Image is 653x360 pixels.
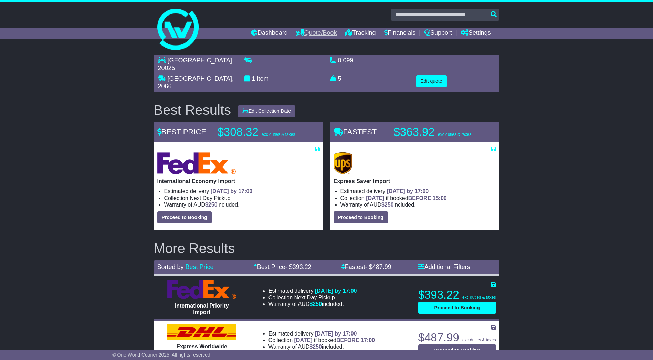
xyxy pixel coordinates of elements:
[334,128,377,136] span: FASTEST
[394,125,480,139] p: $363.92
[157,211,212,223] button: Proceed to Booking
[154,241,499,256] h2: More Results
[158,75,234,90] span: , 2066
[190,195,230,201] span: Next Day Pickup
[257,75,269,82] span: item
[158,57,234,71] span: , 20025
[338,75,341,82] span: 5
[112,352,212,358] span: © One World Courier 2025. All rights reserved.
[366,195,384,201] span: [DATE]
[334,152,352,174] img: UPS (new): Express Saver Import
[424,28,452,39] a: Support
[164,188,320,194] li: Estimated delivery
[157,178,320,184] p: International Economy Import
[340,195,496,201] li: Collection
[384,28,415,39] a: Financials
[408,195,431,201] span: BEFORE
[418,288,496,302] p: $393.22
[208,202,218,208] span: 250
[309,301,322,307] span: $
[251,28,288,39] a: Dashboard
[150,102,235,118] div: Best Results
[157,152,236,174] img: FedEx Express: International Economy Import
[334,178,496,184] p: Express Saver Import
[336,337,359,343] span: BEFORE
[381,202,394,208] span: $
[268,288,357,294] li: Estimated delivery
[176,343,227,356] span: Express Worldwide Import
[262,132,295,137] span: exc duties & taxes
[175,303,229,315] span: International Priority Import
[340,201,496,208] li: Warranty of AUD included.
[253,263,312,270] a: Best Price- $393.22
[365,263,391,270] span: - $
[285,263,312,270] span: - $
[418,263,470,270] a: Additional Filters
[366,195,446,201] span: if booked
[334,211,388,223] button: Proceed to Booking
[315,288,357,294] span: [DATE] by 17:00
[296,28,337,39] a: Quote/Book
[385,202,394,208] span: 250
[211,188,253,194] span: [DATE] by 17:00
[309,344,322,350] span: $
[218,125,304,139] p: $308.32
[294,337,313,343] span: [DATE]
[313,344,322,350] span: 250
[294,337,375,343] span: if booked
[168,75,232,82] span: [GEOGRAPHIC_DATA]
[268,337,375,343] li: Collection
[238,105,295,117] button: Edit Collection Date
[338,57,354,64] span: 0.099
[205,202,218,208] span: $
[186,263,214,270] a: Best Price
[433,195,447,201] span: 15:00
[345,28,376,39] a: Tracking
[293,263,312,270] span: 393.22
[167,280,236,299] img: FedEx Express: International Priority Import
[372,263,391,270] span: 487.99
[416,75,447,87] button: Edit quote
[252,75,255,82] span: 1
[313,301,322,307] span: 250
[157,263,184,270] span: Sorted by
[438,132,471,137] span: exc duties & taxes
[418,302,496,314] button: Proceed to Booking
[387,188,429,194] span: [DATE] by 17:00
[164,195,320,201] li: Collection
[168,57,232,64] span: [GEOGRAPHIC_DATA]
[461,28,491,39] a: Settings
[157,128,206,136] span: BEST PRICE
[268,294,357,301] li: Collection
[418,331,496,344] p: $487.99
[268,301,357,307] li: Warranty of AUD included.
[268,330,375,337] li: Estimated delivery
[418,344,496,357] button: Proceed to Booking
[268,343,375,350] li: Warranty of AUD included.
[294,294,335,300] span: Next Day Pickup
[340,188,496,194] li: Estimated delivery
[341,263,391,270] a: Fastest- $487.99
[315,331,357,337] span: [DATE] by 17:00
[164,201,320,208] li: Warranty of AUD included.
[167,324,236,340] img: DHL: Express Worldwide Import
[462,338,496,342] span: exc duties & taxes
[462,295,496,300] span: exc duties & taxes
[361,337,375,343] span: 17:00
